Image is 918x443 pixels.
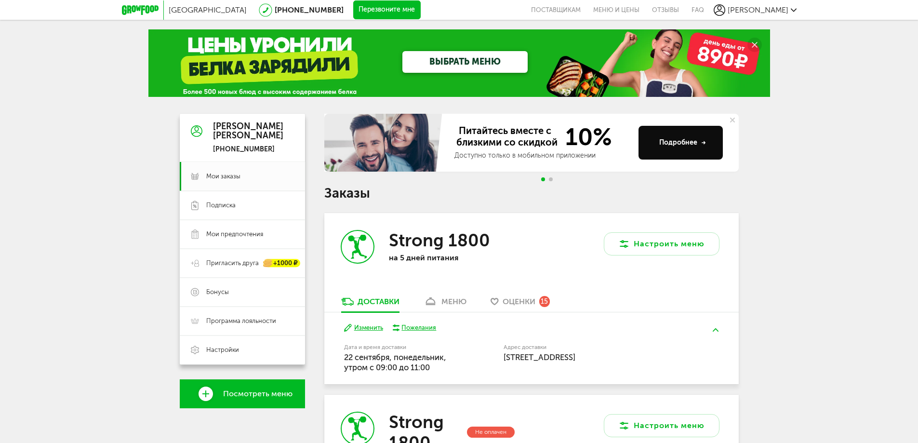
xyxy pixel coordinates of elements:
[549,177,553,181] span: Go to slide 2
[264,259,300,268] div: +1000 ₽
[213,122,283,141] div: [PERSON_NAME] [PERSON_NAME]
[180,220,305,249] a: Мои предпочтения
[486,296,555,312] a: Оценки 15
[180,336,305,364] a: Настройки
[559,125,612,149] span: 10%
[344,323,383,333] button: Изменить
[454,125,559,149] span: Питайтесь вместе с близкими со скидкой
[401,323,436,332] div: Пожелания
[393,323,437,332] button: Пожелания
[336,296,404,312] a: Доставки
[503,297,535,306] span: Оценки
[659,138,706,148] div: Подробнее
[389,230,490,251] h3: Strong 1800
[180,379,305,408] a: Посмотреть меню
[604,414,719,437] button: Настроить меню
[504,352,575,362] span: [STREET_ADDRESS]
[389,253,514,262] p: на 5 дней питания
[213,145,283,154] div: [PHONE_NUMBER]
[223,389,293,398] span: Посмотреть меню
[180,249,305,278] a: Пригласить друга +1000 ₽
[541,177,545,181] span: Go to slide 1
[206,346,239,354] span: Настройки
[539,296,550,307] div: 15
[206,201,236,210] span: Подписка
[180,278,305,307] a: Бонусы
[324,187,739,200] h1: Заказы
[344,345,454,350] label: Дата и время доставки
[206,172,240,181] span: Мои заказы
[441,297,466,306] div: меню
[504,345,683,350] label: Адрес доставки
[353,0,421,20] button: Перезвоните мне
[728,5,788,14] span: [PERSON_NAME]
[467,427,515,438] div: Не оплачен
[402,51,528,73] a: ВЫБРАТЬ МЕНЮ
[454,151,631,161] div: Доступно только в мобильном приложении
[419,296,471,312] a: меню
[180,191,305,220] a: Подписка
[275,5,344,14] a: [PHONE_NUMBER]
[604,232,719,255] button: Настроить меню
[180,307,305,336] a: Программа лояльности
[180,162,305,191] a: Мои заказы
[713,328,718,332] img: arrow-up-green.5eb5f82.svg
[324,114,445,172] img: family-banner.579af9d.jpg
[206,230,263,239] span: Мои предпочтения
[639,126,723,160] button: Подробнее
[206,259,259,268] span: Пригласить друга
[169,5,247,14] span: [GEOGRAPHIC_DATA]
[344,352,446,372] span: 22 сентября, понедельник, утром c 09:00 до 11:00
[206,288,229,296] span: Бонусы
[358,297,399,306] div: Доставки
[206,317,276,325] span: Программа лояльности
